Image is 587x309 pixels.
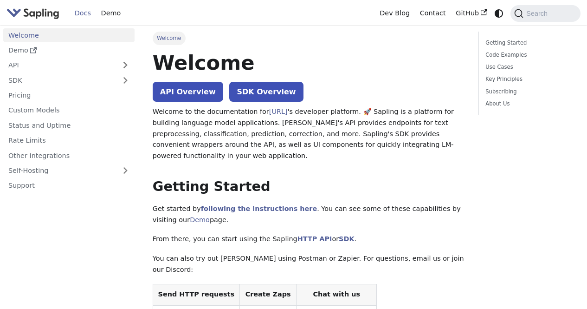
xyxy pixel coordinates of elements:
[3,164,135,178] a: Self-Hosting
[3,134,135,147] a: Rate Limits
[153,106,465,162] p: Welcome to the documentation for 's developer platform. 🚀 Sapling is a platform for building lang...
[3,59,116,72] a: API
[485,39,570,47] a: Getting Started
[70,6,96,20] a: Docs
[485,75,570,84] a: Key Principles
[153,32,465,45] nav: Breadcrumbs
[3,149,135,162] a: Other Integrations
[492,7,506,20] button: Switch between dark and light mode (currently system mode)
[153,284,239,306] th: Send HTTP requests
[153,50,465,75] h1: Welcome
[96,6,126,20] a: Demo
[3,89,135,102] a: Pricing
[6,7,63,20] a: Sapling.aiSapling.ai
[374,6,414,20] a: Dev Blog
[3,73,116,87] a: SDK
[485,87,570,96] a: Subscribing
[3,44,135,57] a: Demo
[153,178,465,195] h2: Getting Started
[269,108,288,115] a: [URL]
[153,32,186,45] span: Welcome
[3,104,135,117] a: Custom Models
[485,51,570,59] a: Code Examples
[485,99,570,108] a: About Us
[297,235,332,243] a: HTTP API
[116,59,135,72] button: Expand sidebar category 'API'
[190,216,210,224] a: Demo
[239,284,297,306] th: Create Zaps
[153,204,465,226] p: Get started by . You can see some of these capabilities by visiting our page.
[201,205,317,212] a: following the instructions here
[451,6,492,20] a: GitHub
[297,284,377,306] th: Chat with us
[153,234,465,245] p: From there, you can start using the Sapling or .
[3,118,135,132] a: Status and Uptime
[523,10,553,17] span: Search
[153,253,465,276] p: You can also try out [PERSON_NAME] using Postman or Zapier. For questions, email us or join our D...
[116,73,135,87] button: Expand sidebar category 'SDK'
[485,63,570,72] a: Use Cases
[6,7,59,20] img: Sapling.ai
[3,28,135,42] a: Welcome
[339,235,354,243] a: SDK
[3,179,135,192] a: Support
[153,82,223,102] a: API Overview
[415,6,451,20] a: Contact
[510,5,580,22] button: Search (Command+K)
[229,82,303,102] a: SDK Overview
